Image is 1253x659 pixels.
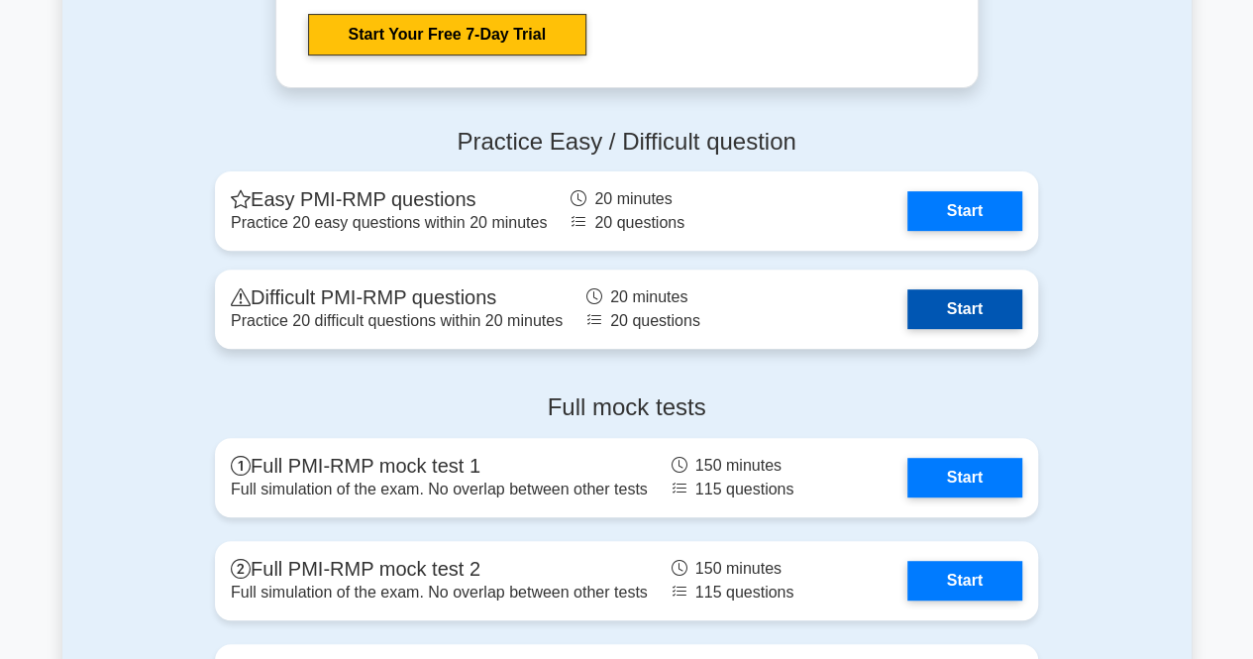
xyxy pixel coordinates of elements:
a: Start [907,191,1022,231]
a: Start [907,458,1022,497]
a: Start [907,561,1022,601]
a: Start [907,289,1022,329]
h4: Practice Easy / Difficult question [215,128,1038,157]
h4: Full mock tests [215,393,1038,422]
a: Start Your Free 7-Day Trial [308,14,586,55]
